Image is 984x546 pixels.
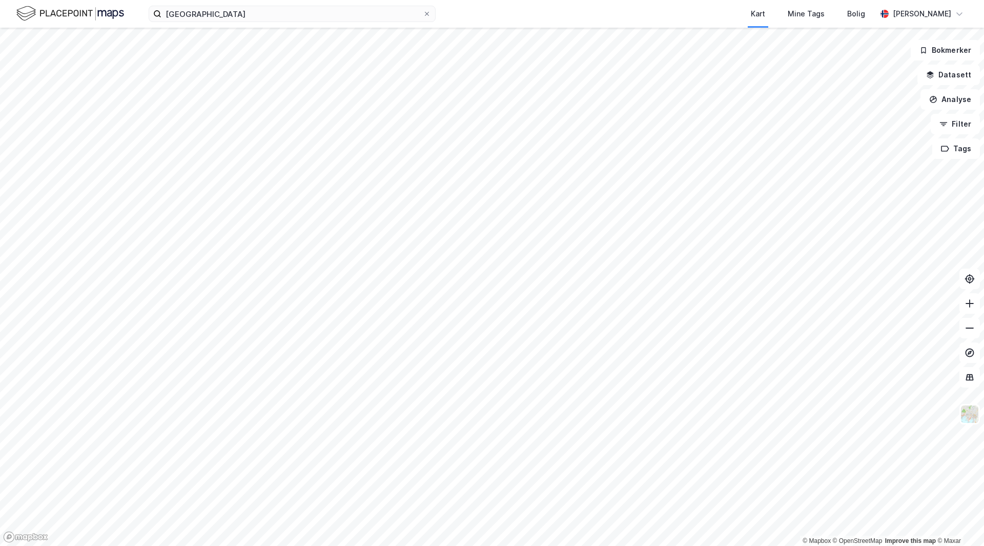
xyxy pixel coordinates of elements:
div: Kart [751,8,765,20]
input: Søk på adresse, matrikkel, gårdeiere, leietakere eller personer [161,6,423,22]
iframe: Chat Widget [933,497,984,546]
img: Z [960,405,979,424]
div: Mine Tags [788,8,825,20]
button: Tags [932,138,980,159]
a: OpenStreetMap [833,537,883,544]
a: Mapbox [803,537,831,544]
div: Bolig [847,8,865,20]
div: [PERSON_NAME] [893,8,951,20]
button: Bokmerker [911,40,980,60]
img: logo.f888ab2527a4732fd821a326f86c7f29.svg [16,5,124,23]
button: Analyse [920,89,980,110]
button: Filter [931,114,980,134]
a: Improve this map [885,537,936,544]
div: Kontrollprogram for chat [933,497,984,546]
a: Mapbox homepage [3,531,48,543]
button: Datasett [917,65,980,85]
